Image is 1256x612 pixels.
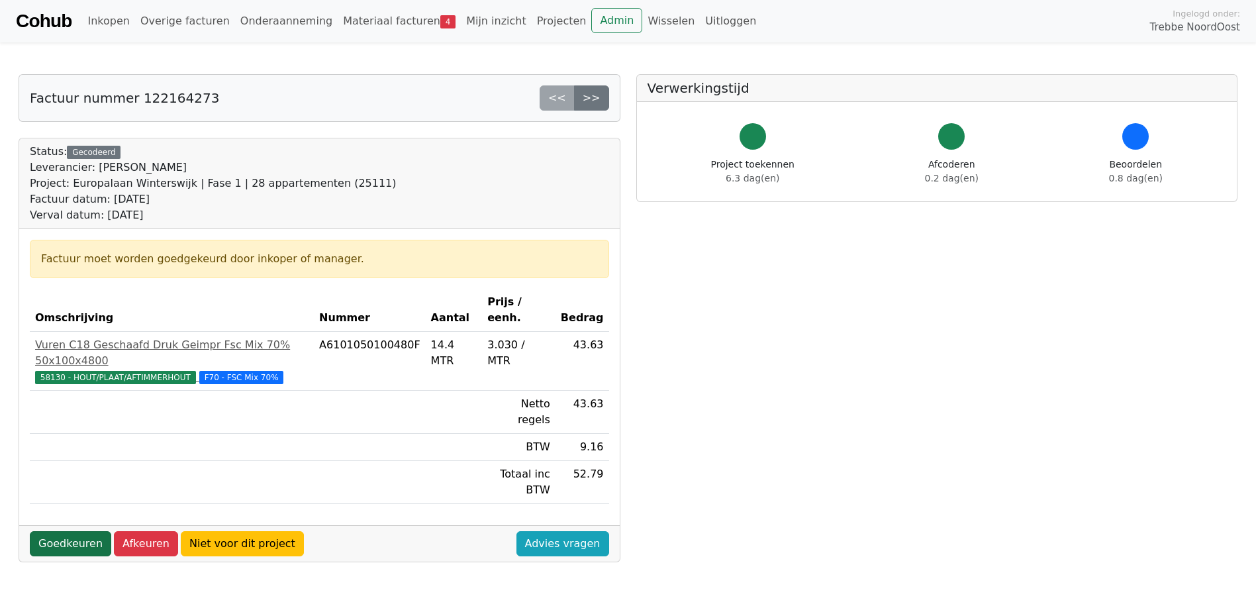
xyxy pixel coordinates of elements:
[925,173,979,183] span: 0.2 dag(en)
[67,146,121,159] div: Gecodeerd
[487,337,550,369] div: 3.030 / MTR
[30,160,397,176] div: Leverancier: [PERSON_NAME]
[516,531,609,556] a: Advies vragen
[35,371,196,384] span: 58130 - HOUT/PLAAT/AFTIMMERHOUT
[30,144,397,223] div: Status:
[426,289,483,332] th: Aantal
[114,531,178,556] a: Afkeuren
[482,461,556,504] td: Totaal inc BTW
[314,332,425,391] td: A6101050100480F
[35,337,309,385] a: Vuren C18 Geschaafd Druk Geimpr Fsc Mix 70% 50x100x480058130 - HOUT/PLAAT/AFTIMMERHOUT F70 - FSC ...
[338,8,461,34] a: Materiaal facturen4
[1173,7,1240,20] span: Ingelogd onder:
[1109,158,1163,185] div: Beoordelen
[700,8,761,34] a: Uitloggen
[1150,20,1240,35] span: Trebbe NoordOost
[199,371,284,384] span: F70 - FSC Mix 70%
[726,173,779,183] span: 6.3 dag(en)
[461,8,532,34] a: Mijn inzicht
[591,8,642,33] a: Admin
[482,289,556,332] th: Prijs / eenh.
[532,8,592,34] a: Projecten
[440,15,456,28] span: 4
[135,8,235,34] a: Overige facturen
[30,191,397,207] div: Factuur datum: [DATE]
[235,8,338,34] a: Onderaanneming
[35,337,309,369] div: Vuren C18 Geschaafd Druk Geimpr Fsc Mix 70% 50x100x4800
[314,289,425,332] th: Nummer
[82,8,134,34] a: Inkopen
[181,531,304,556] a: Niet voor dit project
[482,391,556,434] td: Netto regels
[556,289,609,332] th: Bedrag
[30,531,111,556] a: Goedkeuren
[648,80,1227,96] h5: Verwerkingstijd
[556,332,609,391] td: 43.63
[16,5,72,37] a: Cohub
[431,337,477,369] div: 14.4 MTR
[41,251,598,267] div: Factuur moet worden goedgekeurd door inkoper of manager.
[556,461,609,504] td: 52.79
[556,391,609,434] td: 43.63
[1109,173,1163,183] span: 0.8 dag(en)
[574,85,609,111] a: >>
[30,176,397,191] div: Project: Europalaan Winterswijk | Fase 1 | 28 appartementen (25111)
[925,158,979,185] div: Afcoderen
[482,434,556,461] td: BTW
[711,158,795,185] div: Project toekennen
[30,289,314,332] th: Omschrijving
[642,8,700,34] a: Wisselen
[30,207,397,223] div: Verval datum: [DATE]
[556,434,609,461] td: 9.16
[30,90,219,106] h5: Factuur nummer 122164273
